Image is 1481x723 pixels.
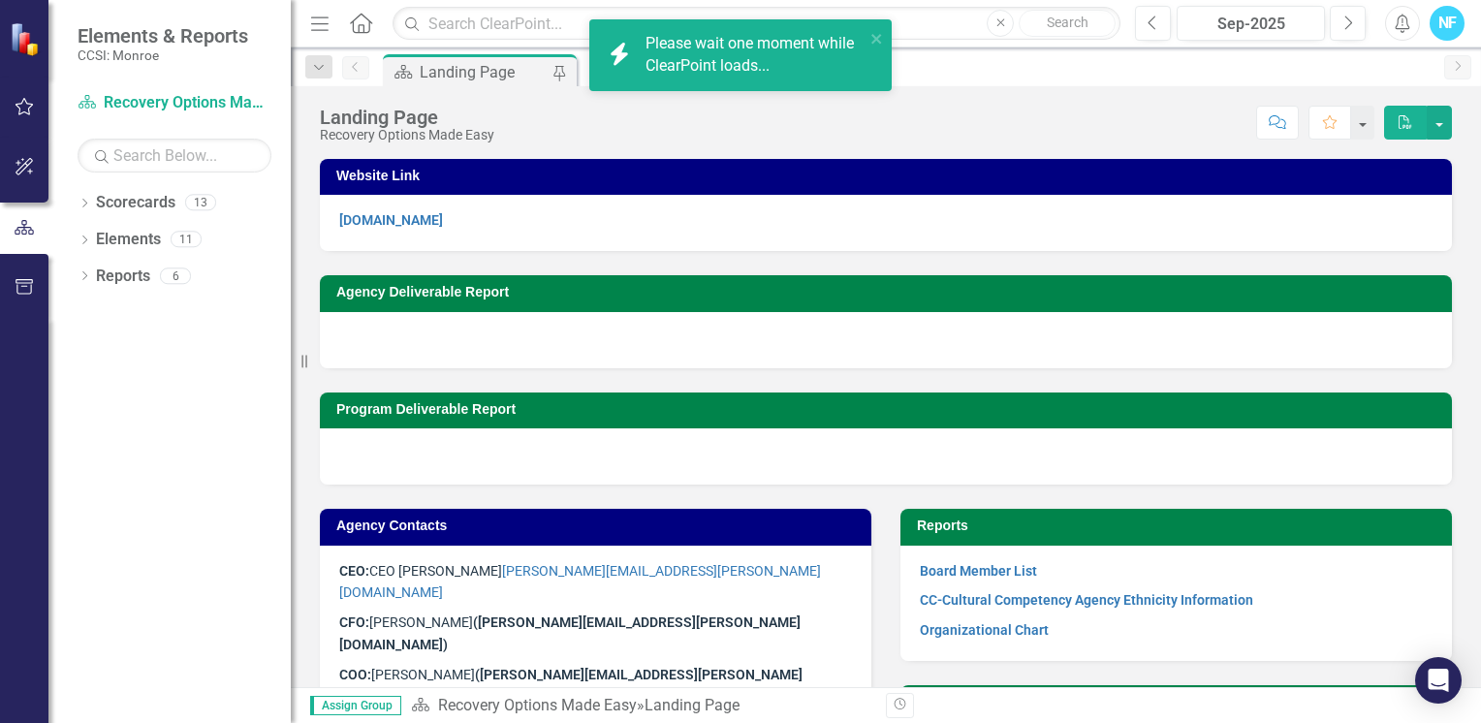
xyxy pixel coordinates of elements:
a: [PERSON_NAME][EMAIL_ADDRESS][PERSON_NAME][DOMAIN_NAME] [339,563,821,601]
div: Open Intercom Messenger [1415,657,1462,704]
h3: Agency Contacts [336,519,862,533]
strong: CEO: [339,563,369,579]
div: 13 [185,195,216,211]
a: CC-Cultural Competency Agency Ethnicity Information [920,592,1253,608]
a: [DOMAIN_NAME] [339,212,443,228]
img: ClearPoint Strategy [10,22,44,56]
span: CEO [PERSON_NAME] [339,563,821,601]
button: close [870,27,884,49]
div: Landing Page [320,107,494,128]
strong: ([PERSON_NAME][EMAIL_ADDRESS][PERSON_NAME][DOMAIN_NAME]) [339,667,803,705]
h3: Website Link [336,169,1442,183]
span: Assign Group [310,696,401,715]
a: Recovery Options Made Easy [438,696,637,714]
div: Landing Page [420,60,548,84]
span: Elements & Reports [78,24,248,47]
div: » [411,695,871,717]
a: Recovery Options Made Easy [78,92,271,114]
span: [PERSON_NAME] [369,614,473,630]
div: Please wait one moment while ClearPoint loads... [646,33,865,78]
input: Search ClearPoint... [393,7,1120,41]
a: Organizational Chart [920,622,1049,638]
strong: ([PERSON_NAME][EMAIL_ADDRESS][PERSON_NAME][DOMAIN_NAME]) [339,614,801,652]
div: 6 [160,267,191,284]
button: Search [1019,10,1116,37]
button: Sep-2025 [1177,6,1325,41]
small: CCSI: Monroe [78,47,248,63]
a: Board Member List [920,563,1037,579]
div: Recovery Options Made Easy [320,128,494,142]
h3: Program Deliverable Report [336,402,1442,417]
a: Reports [96,266,150,288]
h3: Reports [917,519,1442,533]
input: Search Below... [78,139,271,173]
strong: COO: [339,667,371,682]
strong: CFO: [339,614,369,630]
span: [PERSON_NAME] [339,667,803,705]
div: Landing Page [645,696,740,714]
button: NF [1430,6,1465,41]
span: Search [1047,15,1088,30]
div: 11 [171,232,202,248]
a: Scorecards [96,192,175,214]
a: Elements [96,229,161,251]
h3: Agency Deliverable Report [336,285,1442,299]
